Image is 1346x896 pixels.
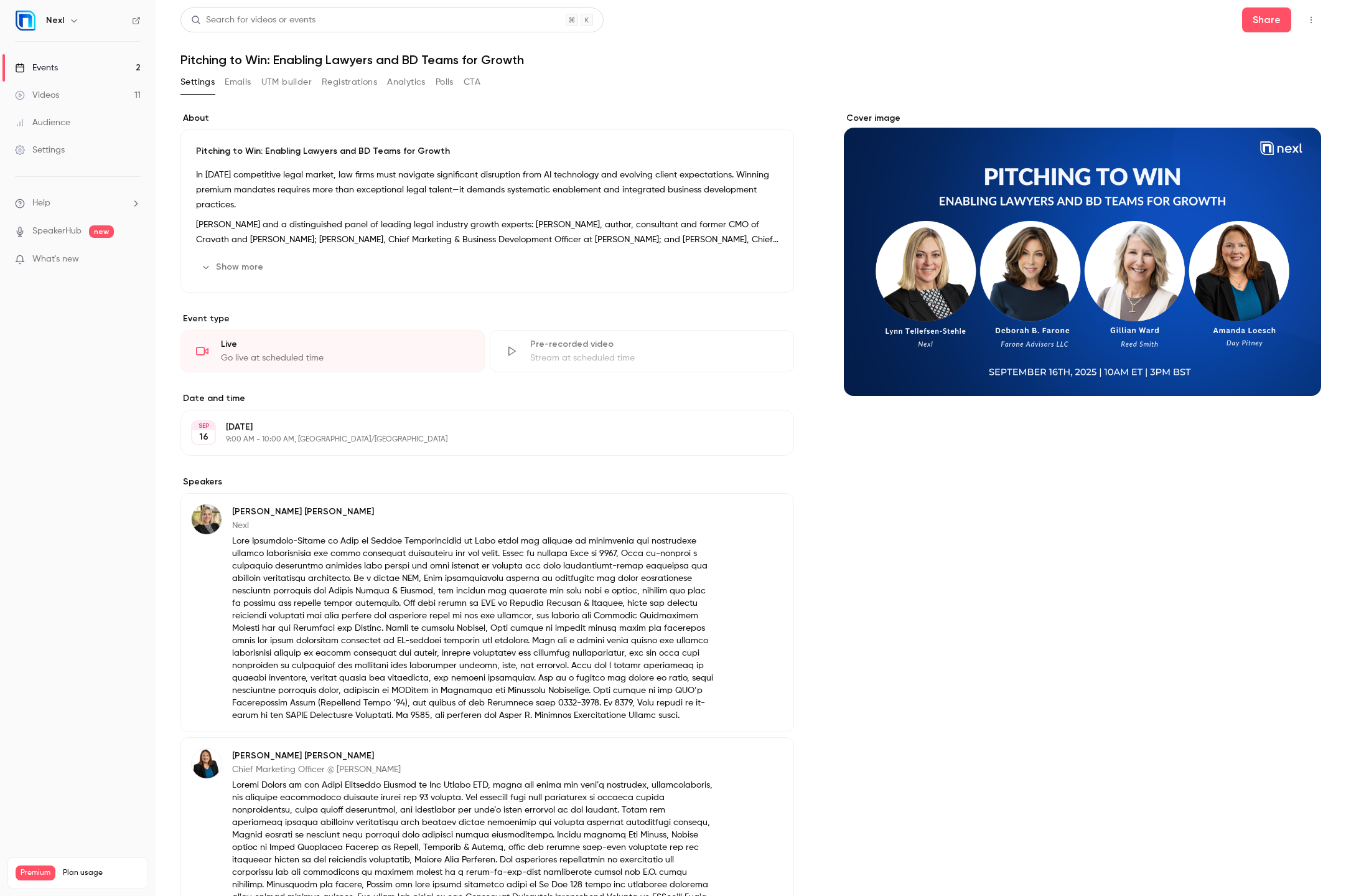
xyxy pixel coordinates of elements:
[192,504,222,534] img: Lynn Tellefsen-Stehl
[180,392,794,405] label: Date and time
[15,197,141,210] li: help-dropdown-opener
[226,421,728,433] p: [DATE]
[232,519,713,532] p: Nexl
[180,52,1321,67] h1: Pitching to Win: Enabling Lawyers and BD Teams for Growth
[530,338,778,351] div: Pre-recorded video
[32,197,50,210] span: Help
[261,72,312,92] button: UTM builder
[32,253,79,266] span: What's new
[844,112,1321,396] section: Cover image
[180,493,794,732] div: Lynn Tellefsen-Stehl[PERSON_NAME] [PERSON_NAME]NexlLore Ipsumdolo-Sitame co Adip el Seddoe Tempor...
[199,431,208,443] p: 16
[225,72,251,92] button: Emails
[46,14,64,27] h6: Nexl
[32,225,82,238] a: SpeakerHub
[490,330,794,372] div: Pre-recorded videoStream at scheduled time
[196,257,271,277] button: Show more
[16,865,55,880] span: Premium
[436,72,454,92] button: Polls
[387,72,426,92] button: Analytics
[464,72,480,92] button: CTA
[192,422,215,430] div: SEP
[196,145,778,158] p: Pitching to Win: Enabling Lawyers and BD Teams for Growth
[232,763,713,776] p: Chief Marketing Officer @ [PERSON_NAME]
[192,748,222,778] img: Amanda Loesch
[196,217,778,247] p: [PERSON_NAME] and a distinguished panel of leading legal industry growth experts: [PERSON_NAME], ...
[180,112,794,125] label: About
[844,112,1321,125] label: Cover image
[15,116,70,129] div: Audience
[15,144,65,156] div: Settings
[180,313,794,325] p: Event type
[530,352,778,364] div: Stream at scheduled time
[180,476,794,488] label: Speakers
[232,506,713,518] p: [PERSON_NAME] [PERSON_NAME]
[221,352,469,364] div: Go live at scheduled time
[180,72,215,92] button: Settings
[226,435,728,445] p: 9:00 AM - 10:00 AM, [GEOGRAPHIC_DATA]/[GEOGRAPHIC_DATA]
[63,868,140,878] span: Plan usage
[196,167,778,212] p: In [DATE] competitive legal market, law firms must navigate significant disruption from AI techno...
[180,330,485,372] div: LiveGo live at scheduled time
[15,89,59,101] div: Videos
[221,338,469,351] div: Live
[16,11,35,31] img: Nexl
[89,225,114,238] span: new
[322,72,377,92] button: Registrations
[1242,7,1291,32] button: Share
[126,254,141,265] iframe: Noticeable Trigger
[191,14,315,27] div: Search for videos or events
[15,62,58,74] div: Events
[232,535,713,722] p: Lore Ipsumdolo-Sitame co Adip el Seddoe Temporincidid ut Labo etdol mag aliquae ad minimvenia qui...
[232,750,713,762] p: [PERSON_NAME] [PERSON_NAME]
